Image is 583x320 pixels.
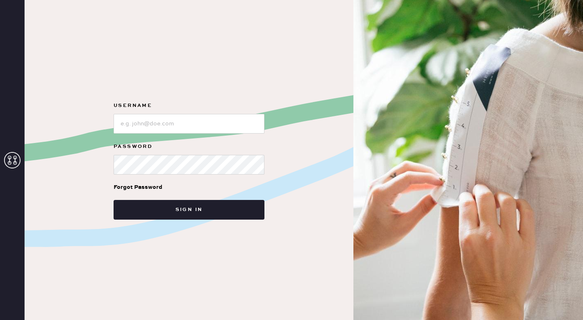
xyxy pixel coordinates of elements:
button: Sign in [114,200,264,220]
input: e.g. john@doe.com [114,114,264,134]
div: Forgot Password [114,183,162,192]
label: Password [114,142,264,152]
label: Username [114,101,264,111]
a: Forgot Password [114,175,162,200]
